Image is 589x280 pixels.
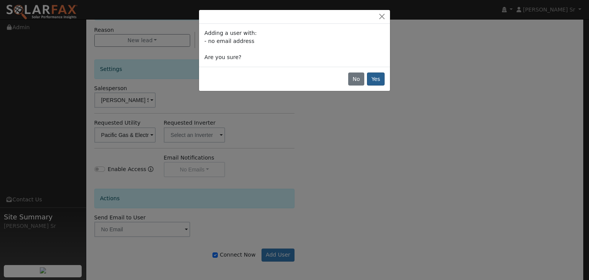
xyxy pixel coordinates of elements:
button: Close [377,13,387,21]
button: Yes [367,72,385,86]
span: Adding a user with: [204,30,257,36]
span: Are you sure? [204,54,241,60]
span: - no email address [204,38,254,44]
button: No [348,72,364,86]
